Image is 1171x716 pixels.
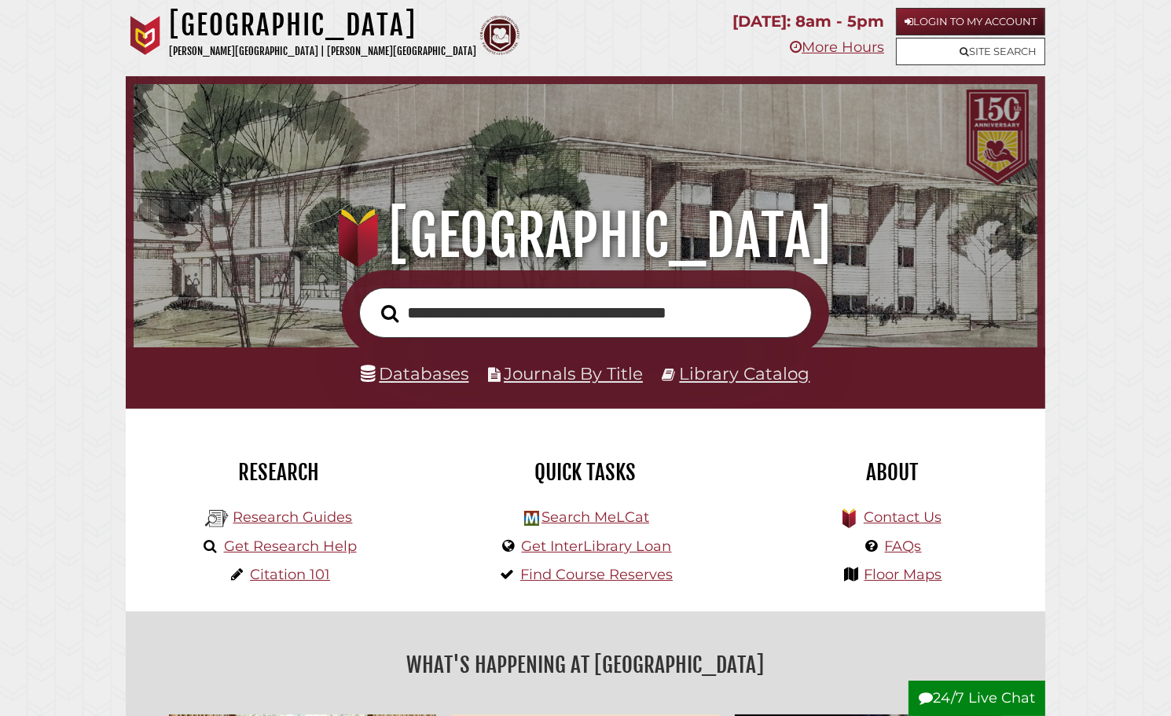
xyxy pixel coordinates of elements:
[233,509,352,526] a: Research Guides
[790,39,884,56] a: More Hours
[480,16,519,55] img: Calvin Theological Seminary
[138,647,1033,683] h2: What's Happening at [GEOGRAPHIC_DATA]
[522,538,672,555] a: Get InterLibrary Loan
[680,363,810,384] a: Library Catalog
[205,507,229,531] img: Hekman Library Logo
[524,511,539,526] img: Hekman Library Logo
[126,16,165,55] img: Calvin University
[504,363,643,384] a: Journals By Title
[520,566,673,583] a: Find Course Reserves
[224,538,357,555] a: Get Research Help
[169,8,476,42] h1: [GEOGRAPHIC_DATA]
[541,509,649,526] a: Search MeLCat
[381,304,398,323] i: Search
[138,459,420,486] h2: Research
[250,566,330,583] a: Citation 101
[151,201,1019,270] h1: [GEOGRAPHIC_DATA]
[732,8,884,35] p: [DATE]: 8am - 5pm
[885,538,922,555] a: FAQs
[169,42,476,61] p: [PERSON_NAME][GEOGRAPHIC_DATA] | [PERSON_NAME][GEOGRAPHIC_DATA]
[864,566,942,583] a: Floor Maps
[896,8,1045,35] a: Login to My Account
[864,509,942,526] a: Contact Us
[373,300,406,327] button: Search
[444,459,727,486] h2: Quick Tasks
[362,363,469,384] a: Databases
[896,38,1045,65] a: Site Search
[751,459,1033,486] h2: About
